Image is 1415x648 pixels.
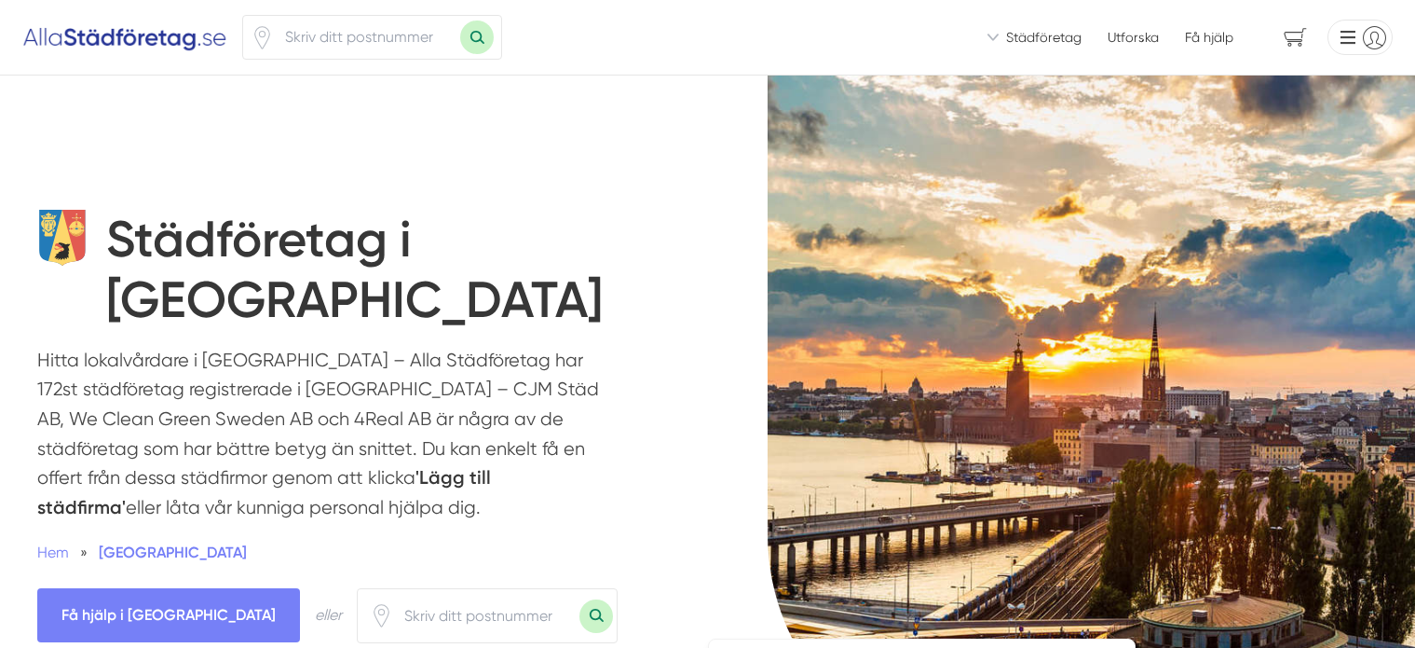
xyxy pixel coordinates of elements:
[37,541,601,564] nav: Breadcrumb
[80,541,88,564] span: »
[315,603,342,627] div: eller
[579,600,613,633] button: Sök med postnummer
[106,210,663,346] h1: Städföretag i [GEOGRAPHIC_DATA]
[37,544,69,561] a: Hem
[99,544,247,561] a: [GEOGRAPHIC_DATA]
[22,22,227,52] img: Alla Städföretag
[1271,21,1320,54] span: navigation-cart
[1108,28,1159,47] a: Utforska
[37,346,601,531] p: Hitta lokalvårdare i [GEOGRAPHIC_DATA] – Alla Städföretag har 172st städföretag registrerade i [G...
[251,26,274,49] span: Klicka för att använda din position.
[274,16,460,59] input: Skriv ditt postnummer
[1185,28,1233,47] span: Få hjälp
[1006,28,1082,47] span: Städföretag
[37,466,491,518] strong: 'Lägg till städfirma'
[251,26,274,49] svg: Pin / Karta
[370,604,393,627] svg: Pin / Karta
[460,21,494,54] button: Sök med postnummer
[37,588,300,641] span: Få hjälp i Stockholms län
[393,595,579,638] input: Skriv ditt postnummer
[370,604,393,627] span: Klicka för att använda din position.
